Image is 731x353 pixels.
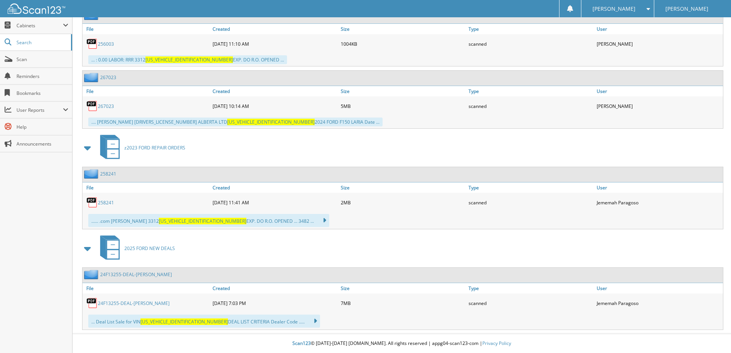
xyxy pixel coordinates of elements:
[339,24,467,34] a: Size
[595,182,723,193] a: User
[88,55,287,64] div: ... : 0.00 LABOR: RRR 3312 EXP. DO R.O. OPENED ...
[592,7,635,11] span: [PERSON_NAME]
[17,73,68,80] span: Reminders
[98,103,114,109] a: 267023
[467,98,595,114] div: scanned
[96,233,175,264] a: 2025 FORD NEW DEALS
[339,195,467,210] div: 2MB
[17,90,68,96] span: Bookmarks
[595,24,723,34] a: User
[211,182,339,193] a: Created
[84,73,100,82] img: folder2.png
[83,24,211,34] a: File
[665,7,708,11] span: [PERSON_NAME]
[17,107,63,113] span: User Reports
[88,118,383,126] div: .... [PERSON_NAME] [DRIVERS_LICENSE_NUMBER] ALBERTA LTD 2024 FORD F150 LARIA Date ...
[339,182,467,193] a: Size
[482,340,511,346] a: Privacy Policy
[17,124,68,130] span: Help
[339,295,467,311] div: 7MB
[8,3,65,14] img: scan123-logo-white.svg
[467,86,595,96] a: Type
[339,86,467,96] a: Size
[88,315,320,328] div: ... Deal List Sale for VIN DEAL LIST CRITERIA Dealer Code .....
[98,41,114,47] a: 256003
[467,283,595,293] a: Type
[292,340,311,346] span: Scan123
[86,197,98,208] img: PDF.png
[211,283,339,293] a: Created
[83,283,211,293] a: File
[339,36,467,51] div: 1004KB
[100,171,116,177] a: 258241
[467,182,595,193] a: Type
[211,98,339,114] div: [DATE] 10:14 AM
[693,316,731,353] iframe: Chat Widget
[467,295,595,311] div: scanned
[96,133,185,163] a: z2023 FORD REPAIR ORDERS
[211,36,339,51] div: [DATE] 11:10 AM
[595,283,723,293] a: User
[467,36,595,51] div: scanned
[467,24,595,34] a: Type
[145,56,233,63] span: [US_VEHICLE_IDENTIFICATION_NUMBER]
[140,318,228,325] span: [US_VEHICLE_IDENTIFICATION_NUMBER]
[339,283,467,293] a: Size
[124,245,175,252] span: 2025 FORD NEW DEALS
[98,199,114,206] a: 258241
[83,86,211,96] a: File
[83,182,211,193] a: File
[211,195,339,210] div: [DATE] 11:41 AM
[227,119,315,125] span: [US_VEHICLE_IDENTIFICATION_NUMBER]
[595,98,723,114] div: [PERSON_NAME]
[98,300,170,307] a: 24F13255-DEAL-[PERSON_NAME]
[17,22,63,29] span: Cabinets
[86,38,98,50] img: PDF.png
[100,271,172,278] a: 24F13255-DEAL-[PERSON_NAME]
[159,218,246,224] span: [US_VEHICLE_IDENTIFICATION_NUMBER]
[211,24,339,34] a: Created
[339,98,467,114] div: 5MB
[73,334,731,353] div: © [DATE]-[DATE] [DOMAIN_NAME]. All rights reserved | appg04-scan123-com |
[211,295,339,311] div: [DATE] 7:03 PM
[84,169,100,179] img: folder2.png
[595,36,723,51] div: [PERSON_NAME]
[595,86,723,96] a: User
[84,270,100,279] img: folder2.png
[17,39,67,46] span: Search
[86,100,98,112] img: PDF.png
[86,297,98,309] img: PDF.png
[595,295,723,311] div: Jememah Paragoso
[88,214,329,227] div: ...... .com [PERSON_NAME] 3312 EXP. DO R.O. OPENED ... 3482 ...
[211,86,339,96] a: Created
[124,144,185,151] span: z2023 FORD REPAIR ORDERS
[467,195,595,210] div: scanned
[100,74,116,81] a: 267023
[17,56,68,63] span: Scan
[595,195,723,210] div: Jememah Paragoso
[17,141,68,147] span: Announcements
